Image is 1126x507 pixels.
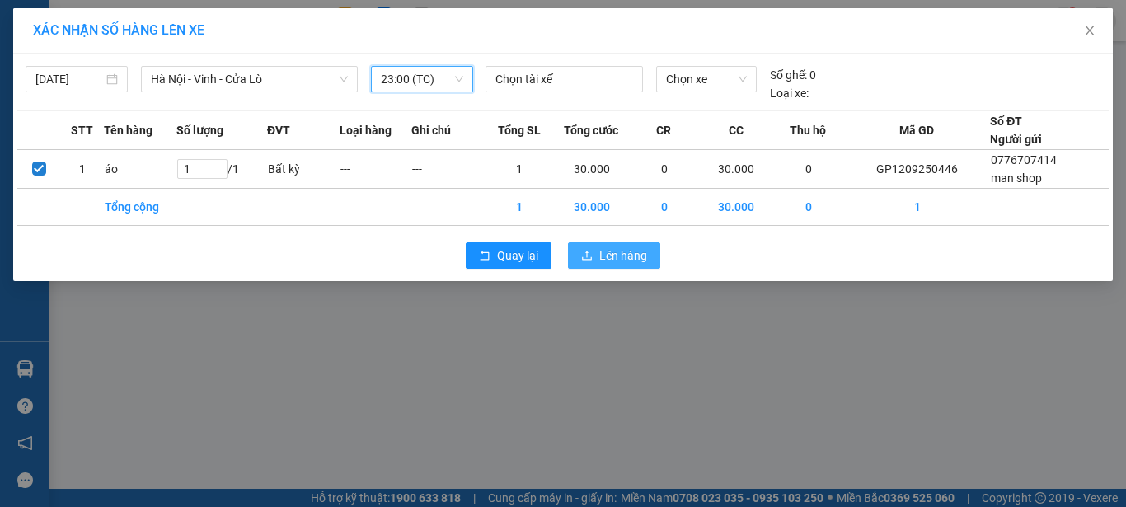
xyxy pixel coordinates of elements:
span: 23:00 (TC) [381,67,463,92]
span: ĐVT [267,121,290,139]
td: 1 [484,189,556,226]
td: --- [340,150,412,189]
b: GỬI : VP Giải Phóng [21,120,220,147]
td: áo [104,150,176,189]
button: uploadLên hàng [568,242,660,269]
span: Quay lại [497,246,538,265]
td: Bất kỳ [267,150,340,189]
span: upload [581,250,593,263]
td: 0 [628,189,701,226]
td: 1 [61,150,105,189]
span: Hà Nội - Vinh - Cửa Lò [151,67,348,92]
span: CR [656,121,671,139]
input: 12/09/2025 [35,70,103,88]
span: Thu hộ [790,121,826,139]
span: Loại xe: [770,84,809,102]
li: Hotline: 02386655777, 02462925925, 0944789456 [154,61,689,82]
td: 0 [772,189,845,226]
span: STT [71,121,93,139]
td: 30.000 [556,150,628,189]
span: CC [729,121,744,139]
td: GP1209250446 [844,150,990,189]
td: 0 [772,150,845,189]
button: Close [1067,8,1113,54]
td: Tổng cộng [104,189,176,226]
span: Chọn xe [666,67,747,92]
span: Số lượng [176,121,223,139]
span: down [339,74,349,84]
span: Lên hàng [599,246,647,265]
span: rollback [479,250,490,263]
td: 1 [484,150,556,189]
td: / 1 [176,150,267,189]
li: [PERSON_NAME], [PERSON_NAME] [154,40,689,61]
td: --- [411,150,484,189]
span: Mã GD [899,121,934,139]
td: 0 [628,150,701,189]
td: 30.000 [700,189,772,226]
td: 1 [844,189,990,226]
span: close [1083,24,1096,37]
span: Ghi chú [411,121,451,139]
span: man shop [991,171,1042,185]
span: Loại hàng [340,121,392,139]
div: Số ĐT Người gửi [990,112,1042,148]
td: 30.000 [700,150,772,189]
span: Tổng SL [498,121,541,139]
span: Tên hàng [104,121,152,139]
td: 30.000 [556,189,628,226]
span: 0776707414 [991,153,1057,167]
img: logo.jpg [21,21,103,103]
span: XÁC NHẬN SỐ HÀNG LÊN XE [33,22,204,38]
div: 0 [770,66,816,84]
button: rollbackQuay lại [466,242,551,269]
span: Số ghế: [770,66,807,84]
span: Tổng cước [564,121,618,139]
